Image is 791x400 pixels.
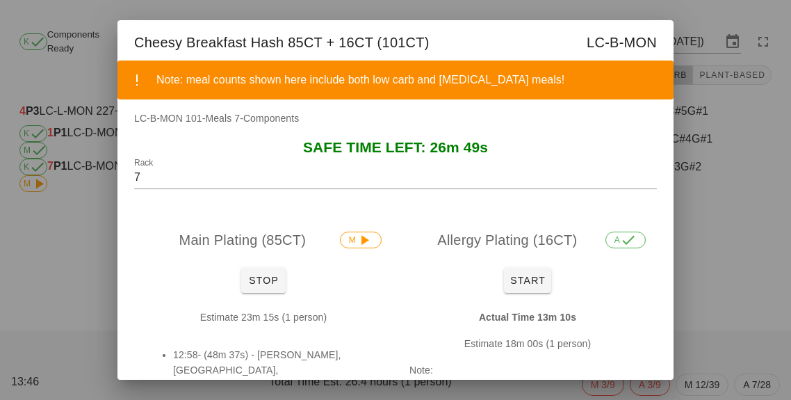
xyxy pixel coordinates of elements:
[117,20,674,61] div: Cheesy Breakfast Hash 85CT + 16CT (101CT)
[134,158,153,168] label: Rack
[509,275,546,286] span: Start
[117,111,674,140] div: LC-B-MON 101-Meals 7-Components
[349,232,373,248] span: M
[614,232,637,248] span: A
[504,268,551,293] button: Start
[398,218,657,262] div: Allergy Plating (16CT)
[409,362,646,378] p: Note:
[156,72,662,88] div: Note: meal counts shown here include both low carb and [MEDICAL_DATA] meals!
[134,218,393,262] div: Main Plating (85CT)
[241,268,286,293] button: Stop
[145,310,382,325] p: Estimate 23m 15s (1 person)
[409,310,646,325] p: Actual Time 13m 10s
[587,31,657,54] span: LC-B-MON
[247,275,280,286] span: Stop
[409,336,646,351] p: Estimate 18m 00s (1 person)
[303,139,488,155] span: SAFE TIME LEFT: 26m 49s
